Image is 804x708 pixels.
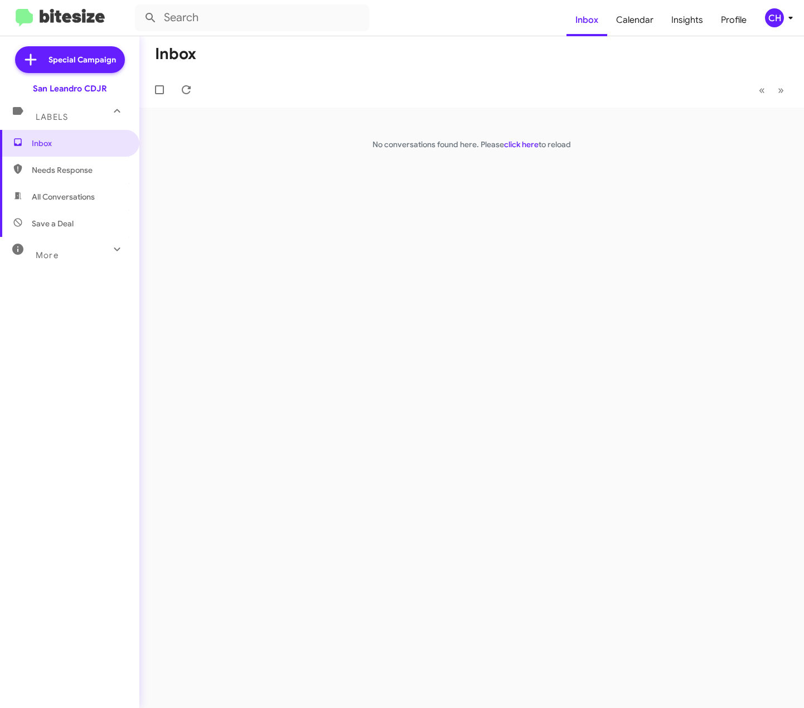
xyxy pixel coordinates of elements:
a: Insights [662,4,712,36]
button: Next [771,79,791,101]
span: » [778,83,784,97]
a: click here [504,139,539,149]
a: Profile [712,4,755,36]
span: Inbox [32,138,127,149]
h1: Inbox [155,45,196,63]
a: Special Campaign [15,46,125,73]
a: Inbox [566,4,607,36]
nav: Page navigation example [753,79,791,101]
span: More [36,250,59,260]
span: Labels [36,112,68,122]
span: Special Campaign [49,54,116,65]
button: Previous [752,79,772,101]
p: No conversations found here. Please to reload [139,139,804,150]
span: Save a Deal [32,218,74,229]
span: All Conversations [32,191,95,202]
div: CH [765,8,784,27]
input: Search [135,4,369,31]
button: CH [755,8,792,27]
span: Needs Response [32,164,127,176]
div: San Leandro CDJR [33,83,107,94]
a: Calendar [607,4,662,36]
span: « [759,83,765,97]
